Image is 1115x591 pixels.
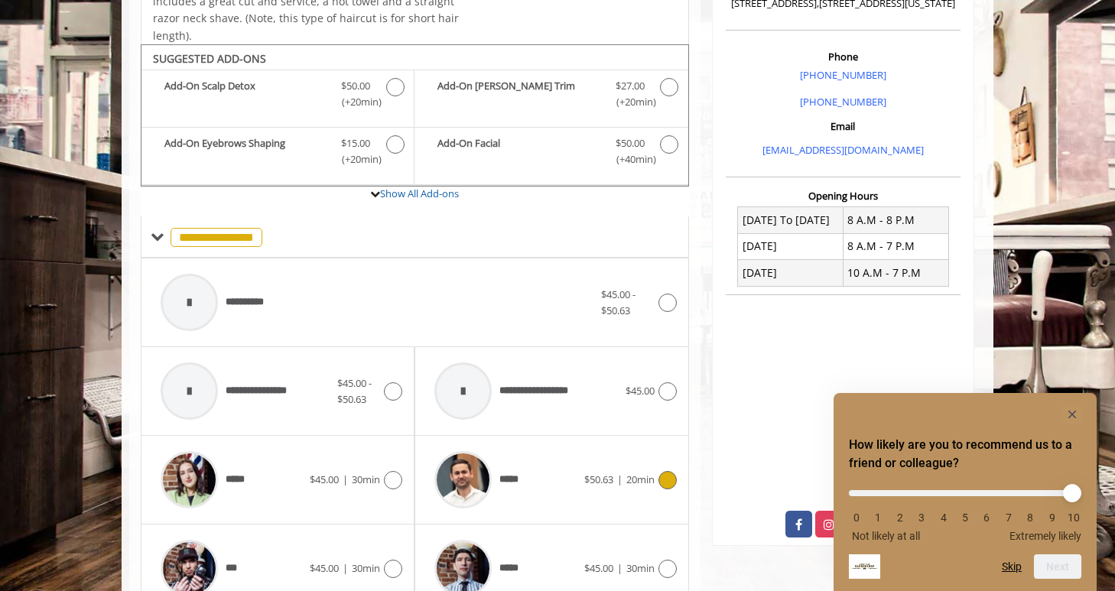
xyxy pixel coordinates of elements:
span: $27.00 [616,78,645,94]
span: (+20min ) [333,94,379,110]
li: 1 [870,511,886,524]
div: How likely are you to recommend us to a friend or colleague? Select an option from 0 to 10, with ... [849,405,1081,579]
b: Add-On Scalp Detox [164,78,326,110]
label: Add-On Eyebrows Shaping [149,135,406,171]
b: Add-On Eyebrows Shaping [164,135,326,167]
span: $50.00 [616,135,645,151]
b: SUGGESTED ADD-ONS [153,51,266,66]
b: Add-On Facial [437,135,600,167]
li: 8 [1022,511,1038,524]
span: $50.63 [584,472,613,486]
span: 30min [352,561,380,575]
li: 4 [936,511,951,524]
td: 8 A.M - 7 P.M [843,233,948,259]
h3: Phone [730,51,957,62]
span: $45.00 [626,384,655,398]
span: $45.00 [310,561,339,575]
span: $45.00 [310,472,339,486]
td: [DATE] [738,233,844,259]
span: 30min [626,561,655,575]
span: | [343,472,348,486]
li: 7 [1001,511,1016,524]
label: Add-On Scalp Detox [149,78,406,114]
span: (+20min ) [333,151,379,167]
button: Next question [1034,554,1081,579]
span: $45.00 - $50.63 [601,287,636,317]
td: 10 A.M - 7 P.M [843,260,948,286]
span: Not likely at all [852,530,920,542]
span: $45.00 [584,561,613,575]
li: 6 [979,511,994,524]
span: (+40min ) [607,151,652,167]
button: Skip [1002,560,1022,573]
span: | [343,561,348,575]
span: (+20min ) [607,94,652,110]
a: Show All Add-ons [380,187,459,200]
span: | [617,561,623,575]
button: Hide survey [1063,405,1081,424]
span: Extremely likely [1009,530,1081,542]
span: $50.00 [341,78,370,94]
div: The Made Man Haircut Add-onS [141,44,689,187]
span: $45.00 - $50.63 [337,376,372,406]
h3: Email [730,121,957,132]
h2: How likely are you to recommend us to a friend or colleague? Select an option from 0 to 10, with ... [849,436,1081,472]
td: [DATE] [738,260,844,286]
div: How likely are you to recommend us to a friend or colleague? Select an option from 0 to 10, with ... [849,479,1081,542]
li: 5 [957,511,973,524]
span: | [617,472,623,486]
label: Add-On Facial [422,135,680,171]
td: [DATE] To [DATE] [738,207,844,233]
span: $15.00 [341,135,370,151]
b: Add-On [PERSON_NAME] Trim [437,78,600,110]
li: 2 [892,511,908,524]
label: Add-On Beard Trim [422,78,680,114]
span: 30min [352,472,380,486]
a: [PHONE_NUMBER] [800,68,886,82]
li: 3 [914,511,929,524]
li: 10 [1066,511,1081,524]
a: [PHONE_NUMBER] [800,95,886,109]
li: 9 [1045,511,1060,524]
td: 8 A.M - 8 P.M [843,207,948,233]
li: 0 [849,511,864,524]
a: [EMAIL_ADDRESS][DOMAIN_NAME] [762,143,924,157]
span: 20min [626,472,655,486]
h3: Opening Hours [726,190,961,201]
